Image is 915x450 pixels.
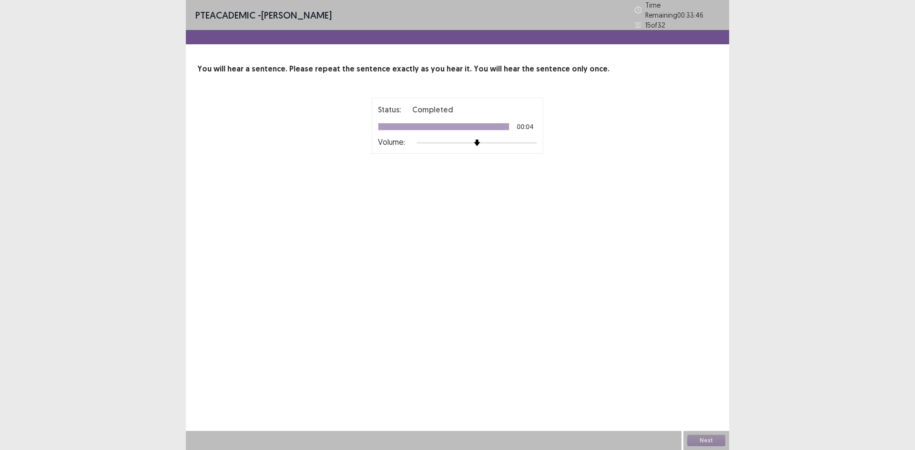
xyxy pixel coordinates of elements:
[645,20,665,30] p: 15 of 32
[378,136,405,148] p: Volume:
[378,104,401,115] p: Status:
[517,123,534,130] p: 00:04
[195,8,332,22] p: - [PERSON_NAME]
[474,140,480,146] img: arrow-thumb
[197,63,718,75] p: You will hear a sentence. Please repeat the sentence exactly as you hear it. You will hear the se...
[412,104,453,115] p: Completed
[195,9,255,21] span: PTE academic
